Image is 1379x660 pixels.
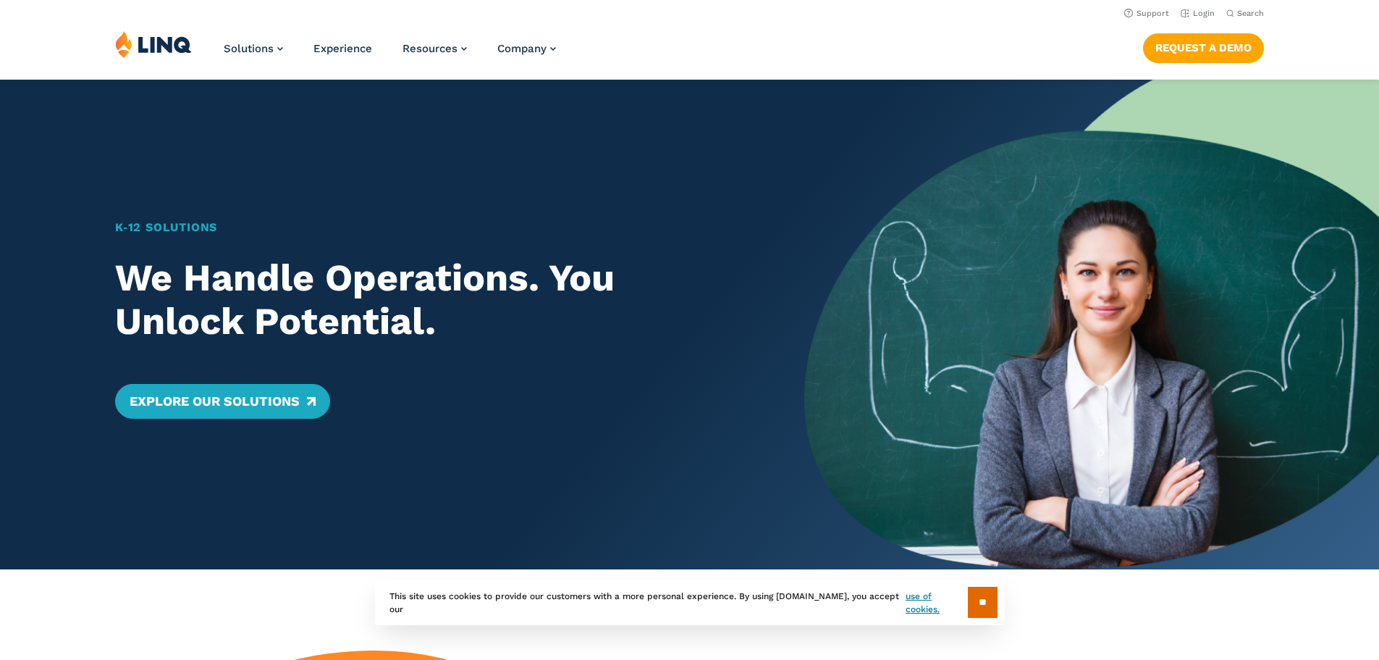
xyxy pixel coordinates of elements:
[1143,33,1264,62] a: Request a Demo
[402,42,467,55] a: Resources
[1124,9,1169,18] a: Support
[115,256,748,343] h2: We Handle Operations. You Unlock Potential.
[224,30,556,78] nav: Primary Navigation
[313,42,372,55] a: Experience
[224,42,274,55] span: Solutions
[497,42,556,55] a: Company
[1237,9,1264,18] span: Search
[115,30,192,58] img: LINQ | K‑12 Software
[1181,9,1215,18] a: Login
[375,580,1005,625] div: This site uses cookies to provide our customers with a more personal experience. By using [DOMAIN...
[804,80,1379,569] img: Home Banner
[115,219,748,236] h1: K‑12 Solutions
[1226,8,1264,19] button: Open Search Bar
[497,42,547,55] span: Company
[402,42,457,55] span: Resources
[224,42,283,55] a: Solutions
[906,590,967,616] a: use of cookies.
[115,384,330,419] a: Explore Our Solutions
[1143,30,1264,62] nav: Button Navigation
